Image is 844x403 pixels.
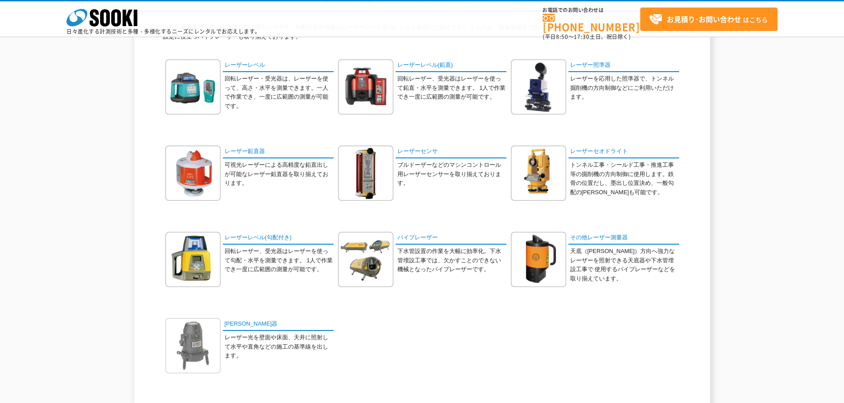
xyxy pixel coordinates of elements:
p: 回転レーザー、受光器はレーザーを使って鉛直・水平を測量できます。 1人で作業でき一度に広範囲の測量が可能です。 [397,74,506,102]
img: パイプレーザー [338,232,393,287]
a: パイプレーザー [396,232,506,245]
p: 下水管設置の作業を大幅に効率化。下水管埋設工事では、欠かすことのできない機械となったパイプレーザーです。 [397,247,506,274]
p: ブルドーザーなどのマシンコントロール用レーザーセンサーを取り揃えております。 [397,161,506,188]
span: 17:30 [574,33,590,41]
p: レーザーを応用した照準器で、トンネル掘削機の方向制御などにご利用いただけます。 [570,74,679,102]
a: その他レーザー測量器 [568,232,679,245]
img: レーザーレベル(勾配付き) [165,232,221,287]
span: 8:50 [556,33,568,41]
img: その他レーザー測量器 [511,232,566,287]
a: レーザーレベル(勾配付き) [223,232,334,245]
strong: お見積り･お問い合わせ [667,14,741,24]
img: レーザーセオドライト [511,146,566,201]
img: レーザー照準器 [511,59,566,115]
img: レーザーセンサ [338,146,393,201]
img: レーザー鉛直器 [165,146,221,201]
a: レーザーレベル(鉛直) [396,59,506,72]
p: 回転レーザー、受光器はレーザーを使って勾配・水平を測量できます。 1人で作業でき一度に広範囲の測量が可能です。 [225,247,334,274]
a: レーザーセンサ [396,146,506,158]
span: (平日 ～ 土日、祝日除く) [543,33,630,41]
span: はこちら [649,13,768,26]
span: お電話でのお問い合わせは [543,8,640,13]
a: [PHONE_NUMBER] [543,14,640,32]
a: レーザーレベル [223,59,334,72]
p: トンネル工事・シールド工事・推進工事等の掘削機の方向制御に使用します。鉄骨の位置だし、墨出し位置決め、一般勾配の[PERSON_NAME]も可能です。 [570,161,679,197]
a: お見積り･お問い合わせはこちら [640,8,778,31]
a: レーザー鉛直器 [223,146,334,158]
a: レーザーセオドライト [568,146,679,158]
p: レーザー光を壁面や床面、天井に照射して水平や直角などの施工の基準線を出します。 [225,333,334,361]
img: レーザーレベル(鉛直) [338,59,393,115]
img: 墨出器 [165,318,221,373]
p: 天底（[PERSON_NAME]）方向へ強力なレーザーを照射できる天底器や下水管埋設工事で 使用するパイプレーザーなどを取り揃えています。 [570,247,679,284]
a: [PERSON_NAME]器 [223,318,334,331]
img: レーザーレベル [165,59,221,115]
p: 日々進化する計測技術と多種・多様化するニーズにレンタルでお応えします。 [66,29,261,34]
p: 可視光レーザーによる高精度な鉛直出しが可能なレーザー鉛直器を取り揃えております。 [225,161,334,188]
a: レーザー照準器 [568,59,679,72]
p: 回転レーザー・受光器は、レーザーを使って、高さ・水平を測量できます。一人で作業でき、一度に広範囲の測量が可能です。 [225,74,334,111]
